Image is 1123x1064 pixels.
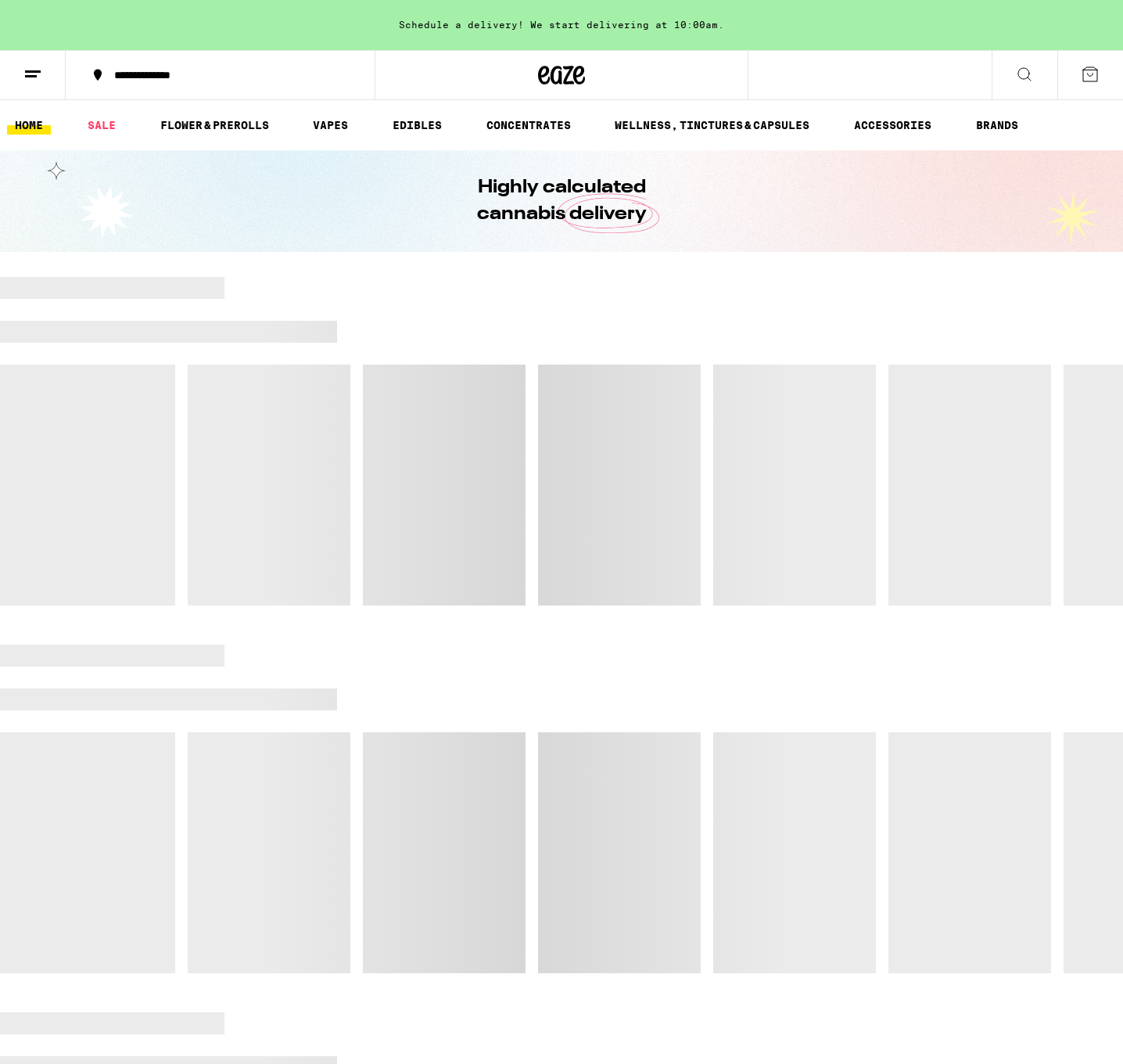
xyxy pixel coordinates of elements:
a: ACCESSORIES [846,116,939,135]
a: WELLNESS, TINCTURES & CAPSULES [607,116,817,135]
a: BRANDS [968,116,1026,135]
h1: Highly calculated cannabis delivery [432,174,691,228]
a: SALE [80,116,124,135]
a: FLOWER & PREROLLS [152,116,277,135]
a: EDIBLES [385,116,450,135]
a: HOME [7,116,51,135]
a: CONCENTRATES [479,116,579,135]
a: VAPES [305,116,356,135]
